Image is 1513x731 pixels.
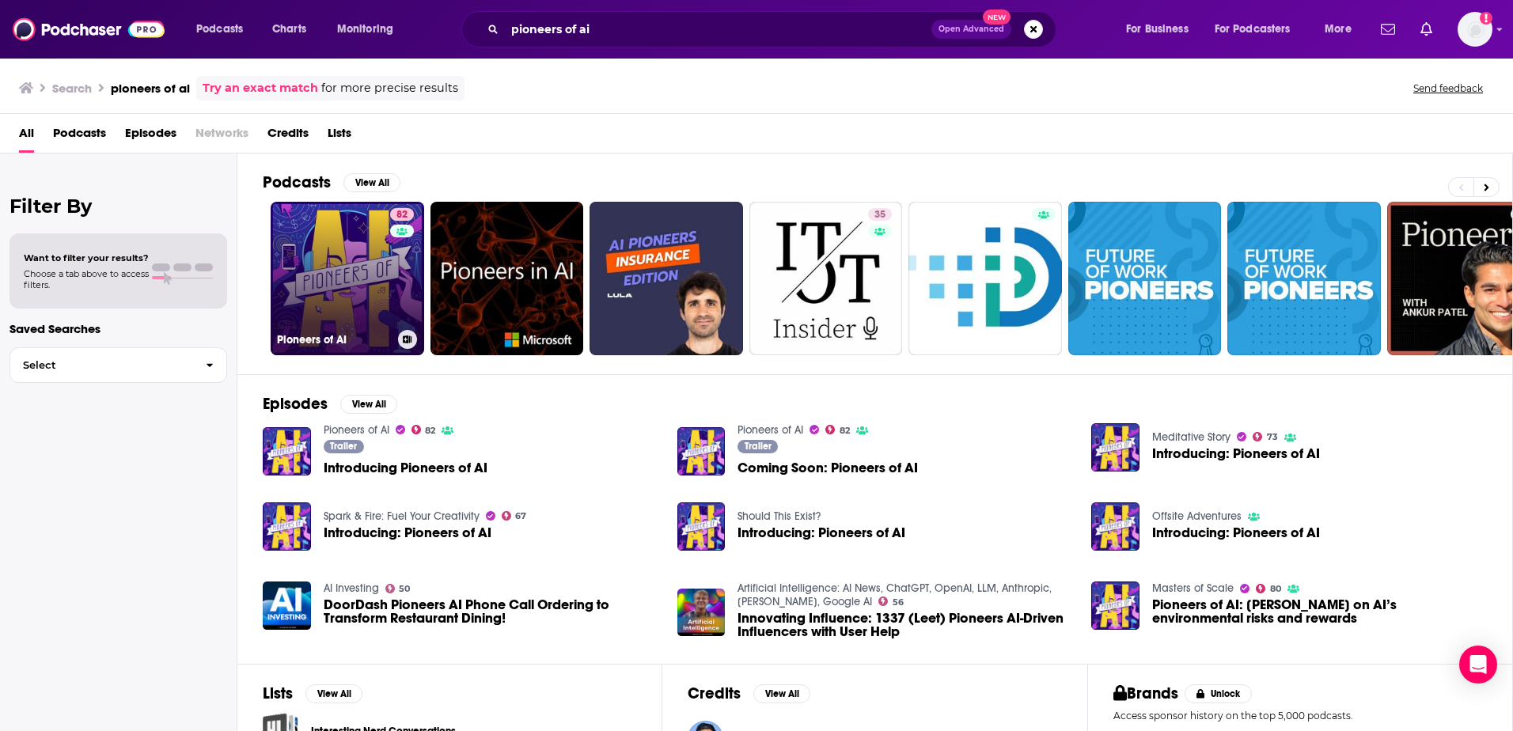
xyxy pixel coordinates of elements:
a: Spark & Fire: Fuel Your Creativity [324,509,480,523]
a: Introducing: Pioneers of AI [1091,423,1139,472]
a: Charts [262,17,316,42]
img: Innovating Influence: 1337 (Leet) Pioneers AI-Driven Influencers with User Help [677,589,726,637]
div: Open Intercom Messenger [1459,646,1497,684]
a: Lists [328,120,351,153]
a: Introducing: Pioneers of AI [738,526,905,540]
span: For Business [1126,18,1189,40]
a: All [19,120,34,153]
button: View All [340,395,397,414]
span: Monitoring [337,18,393,40]
span: Choose a tab above to access filters. [24,268,149,290]
span: Podcasts [196,18,243,40]
span: 82 [425,427,435,434]
button: Select [9,347,227,383]
a: AI Investing [324,581,379,595]
img: Podchaser - Follow, Share and Rate Podcasts [13,14,165,44]
h3: pioneers of ai [111,81,190,96]
h2: Lists [263,684,293,703]
a: Meditative Story [1152,430,1230,444]
a: ListsView All [263,684,362,703]
span: Introducing: Pioneers of AI [1152,526,1320,540]
span: New [983,9,1011,25]
a: Pioneers of AI [738,423,803,437]
img: Introducing: Pioneers of AI [263,502,311,551]
a: Innovating Influence: 1337 (Leet) Pioneers AI-Driven Influencers with User Help [738,612,1072,638]
span: 82 [396,207,408,223]
span: Trailer [330,441,357,451]
button: open menu [1314,17,1371,42]
a: 67 [502,511,527,521]
a: 80 [1256,584,1281,593]
h2: Filter By [9,195,227,218]
input: Search podcasts, credits, & more... [505,17,931,42]
button: open menu [185,17,264,42]
a: 82 [825,425,850,434]
span: Trailer [745,441,772,451]
p: Saved Searches [9,321,227,336]
a: Try an exact match [203,79,318,97]
a: Show notifications dropdown [1375,16,1401,43]
a: Introducing Pioneers of AI [324,461,487,475]
button: View All [343,173,400,192]
svg: Add a profile image [1480,12,1492,25]
span: 80 [1270,585,1281,593]
a: 82 [411,425,436,434]
button: open menu [1115,17,1208,42]
a: Masters of Scale [1152,581,1234,595]
span: Logged in as WE_Broadcast [1458,12,1492,47]
img: DoorDash Pioneers AI Phone Call Ordering to Transform Restaurant Dining! [263,581,311,630]
h3: Pioneers of AI [277,333,392,347]
span: for more precise results [321,79,458,97]
a: Pioneers of AI: Reid Hoffman on AI’s environmental risks and rewards [1152,598,1487,625]
a: Introducing: Pioneers of AI [1152,447,1320,460]
h2: Episodes [263,394,328,414]
div: Search podcasts, credits, & more... [476,11,1071,47]
h2: Podcasts [263,172,331,192]
a: 82Pioneers of AI [271,202,424,355]
button: Open AdvancedNew [931,20,1011,39]
span: Select [10,360,193,370]
a: 73 [1253,432,1278,441]
span: 67 [515,513,526,520]
a: Episodes [125,120,176,153]
span: 82 [840,427,850,434]
span: Want to filter your results? [24,252,149,263]
img: Pioneers of AI: Reid Hoffman on AI’s environmental risks and rewards [1091,581,1139,630]
a: Offsite Adventures [1152,509,1242,523]
a: DoorDash Pioneers AI Phone Call Ordering to Transform Restaurant Dining! [324,598,658,625]
a: PodcastsView All [263,172,400,192]
a: 35 [868,208,892,221]
a: Introducing: Pioneers of AI [324,526,491,540]
button: open menu [326,17,414,42]
h2: Credits [688,684,741,703]
span: 50 [399,585,410,593]
a: Should This Exist? [738,509,821,523]
h3: Search [52,81,92,96]
span: Credits [267,120,309,153]
a: Introducing Pioneers of AI [263,427,311,475]
a: 35 [749,202,903,355]
a: EpisodesView All [263,394,397,414]
span: Pioneers of AI: [PERSON_NAME] on AI’s environmental risks and rewards [1152,598,1487,625]
span: For Podcasters [1215,18,1291,40]
span: 56 [893,599,904,606]
a: 56 [878,597,904,606]
h2: Brands [1113,684,1179,703]
a: 50 [385,584,411,593]
a: Coming Soon: Pioneers of AI [738,461,918,475]
img: Coming Soon: Pioneers of AI [677,427,726,475]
